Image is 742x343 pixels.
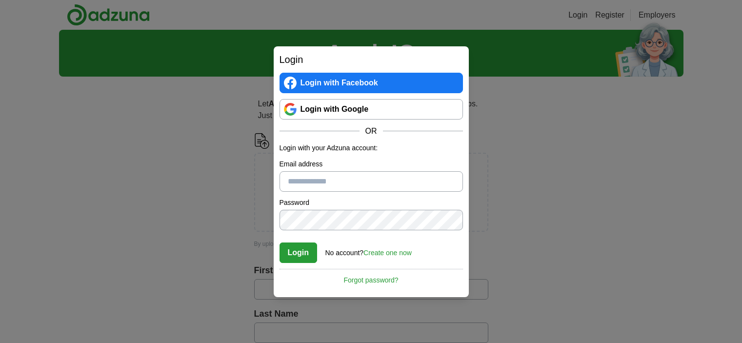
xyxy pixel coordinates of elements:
p: Login with your Adzuna account: [280,143,463,153]
span: OR [360,125,383,137]
button: Login [280,242,318,263]
label: Password [280,198,463,208]
a: Create one now [363,249,412,257]
a: Login with Google [280,99,463,120]
label: Email address [280,159,463,169]
div: No account? [325,242,412,258]
a: Forgot password? [280,269,463,285]
h2: Login [280,52,463,67]
a: Login with Facebook [280,73,463,93]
